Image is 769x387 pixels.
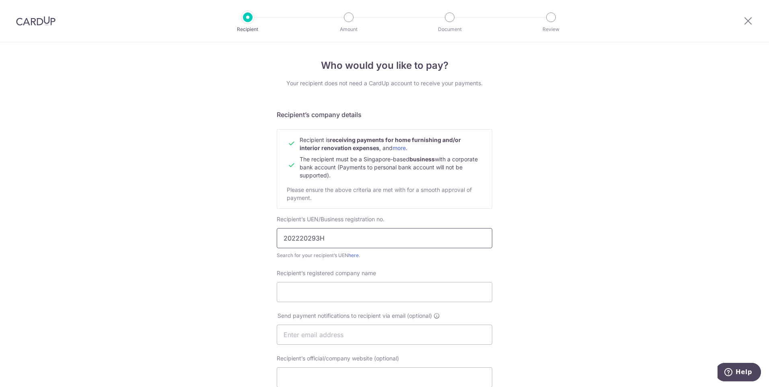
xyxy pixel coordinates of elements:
h4: Who would you like to pay? [277,58,492,73]
p: Amount [319,25,378,33]
span: The recipient must be a Singapore-based with a corporate bank account (Payments to personal bank ... [300,156,478,179]
div: Search for your recipient’s UEN . [277,251,492,259]
a: here [348,252,359,258]
span: Help [18,6,35,13]
label: Recipient’s official/company website (optional) [277,354,399,362]
div: Your recipient does not need a CardUp account to receive your payments. [277,79,492,87]
iframe: Opens a widget where you can find more information [718,363,761,383]
a: more [393,144,406,151]
span: Send payment notifications to recipient via email (optional) [278,312,432,320]
span: Recipient’s UEN/Business registration no. [277,216,384,222]
span: Please ensure the above criteria are met with for a smooth approval of payment. [287,186,472,201]
span: Recipient’s registered company name [277,270,376,276]
h5: Recipient’s company details [277,110,492,119]
b: receiving payments for home furnishing and/or interior renovation expenses [300,136,461,151]
p: Document [420,25,479,33]
img: CardUp [16,16,56,26]
b: business [409,156,435,163]
p: Review [521,25,581,33]
span: Recipient is , and . [300,136,461,151]
input: Enter email address [277,325,492,345]
p: Recipient [218,25,278,33]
